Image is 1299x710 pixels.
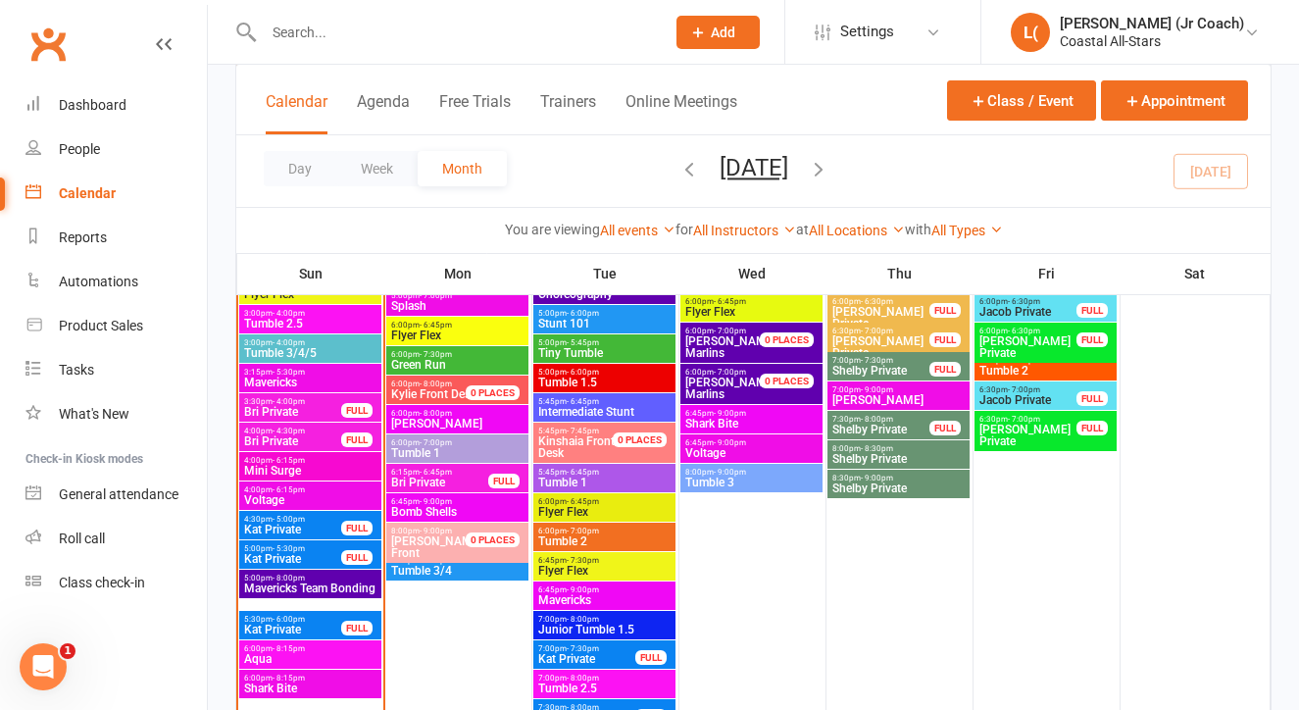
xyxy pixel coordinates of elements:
[243,435,342,447] span: Bri Private
[243,653,377,665] span: Aqua
[1008,297,1040,306] span: - 6:30pm
[384,253,531,294] th: Mon
[243,615,342,624] span: 5:30pm
[537,427,636,435] span: 5:45pm
[59,274,138,289] div: Automations
[685,334,776,348] span: [PERSON_NAME]
[537,624,672,635] span: Junior Tumble 1.5
[684,297,819,306] span: 6:00pm
[243,583,377,594] span: Mavericks Team Bonding
[831,415,930,424] span: 7:30pm
[537,468,672,477] span: 5:45pm
[25,216,207,260] a: Reports
[390,468,489,477] span: 6:15pm
[831,306,930,330] span: [PERSON_NAME] Private
[243,544,342,553] span: 5:00pm
[929,421,961,435] div: FULL
[675,222,693,237] strong: for
[684,447,819,459] span: Voltage
[684,368,783,377] span: 6:00pm
[273,644,305,653] span: - 8:15pm
[978,415,1077,424] span: 6:30pm
[714,297,746,306] span: - 6:45pm
[243,553,342,565] span: Kat Private
[390,330,525,341] span: Flyer Flex
[973,253,1120,294] th: Fri
[390,359,525,371] span: Green Run
[420,380,452,388] span: - 8:00pm
[567,585,599,594] span: - 9:00pm
[861,356,893,365] span: - 7:30pm
[420,468,452,477] span: - 6:45pm
[25,561,207,605] a: Class kiosk mode
[273,456,305,465] span: - 6:15pm
[796,222,809,237] strong: at
[537,347,672,359] span: Tiny Tumble
[929,303,961,318] div: FULL
[537,309,672,318] span: 5:00pm
[537,615,672,624] span: 7:00pm
[505,222,600,237] strong: You are viewing
[613,432,667,447] div: 0 PLACES
[537,406,672,418] span: Intermediate Stunt
[1060,15,1244,32] div: [PERSON_NAME] (Jr Coach)
[537,477,672,488] span: Tumble 1
[978,424,1077,447] span: [PERSON_NAME] Private
[567,368,599,377] span: - 6:00pm
[831,365,930,377] span: Shelby Private
[978,306,1077,318] span: Jacob Private
[1076,332,1108,347] div: FULL
[537,435,636,459] span: Desk
[273,368,305,377] span: - 5:30pm
[59,575,145,590] div: Class check-in
[537,506,672,518] span: Flyer Flex
[831,424,930,435] span: Shelby Private
[714,409,746,418] span: - 9:00pm
[390,300,525,312] span: Splash
[978,327,1077,335] span: 6:00pm
[391,387,476,401] span: Kylie Front Desk
[59,141,100,157] div: People
[357,92,410,134] button: Agenda
[625,92,737,134] button: Online Meetings
[537,644,636,653] span: 7:00pm
[978,297,1077,306] span: 6:00pm
[243,368,377,377] span: 3:15pm
[273,338,305,347] span: - 4:00pm
[59,185,116,201] div: Calendar
[390,291,525,300] span: 5:00pm
[861,327,893,335] span: - 7:00pm
[693,223,796,238] a: All Instructors
[537,368,672,377] span: 5:00pm
[861,444,893,453] span: - 8:30pm
[420,497,452,506] span: - 9:00pm
[567,644,599,653] span: - 7:30pm
[243,377,377,388] span: Mavericks
[831,444,966,453] span: 8:00pm
[567,468,599,477] span: - 6:45pm
[243,644,377,653] span: 6:00pm
[537,277,672,300] span: Mini Surge Choreography
[537,556,672,565] span: 6:45pm
[59,486,178,502] div: General attendance
[420,291,452,300] span: - 7:00pm
[243,465,377,477] span: Mini Surge
[25,348,207,392] a: Tasks
[809,223,905,238] a: All Locations
[567,527,599,535] span: - 7:00pm
[760,374,814,388] div: 0 PLACES
[567,397,599,406] span: - 6:45pm
[1011,13,1050,52] div: L(
[341,550,373,565] div: FULL
[420,350,452,359] span: - 7:30pm
[466,385,520,400] div: 0 PLACES
[390,447,525,459] span: Tumble 1
[243,427,342,435] span: 4:00pm
[1120,253,1271,294] th: Sat
[537,594,672,606] span: Mavericks
[825,253,973,294] th: Thu
[831,482,966,494] span: Shelby Private
[420,527,452,535] span: - 9:00pm
[336,151,418,186] button: Week
[1060,32,1244,50] div: Coastal All-Stars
